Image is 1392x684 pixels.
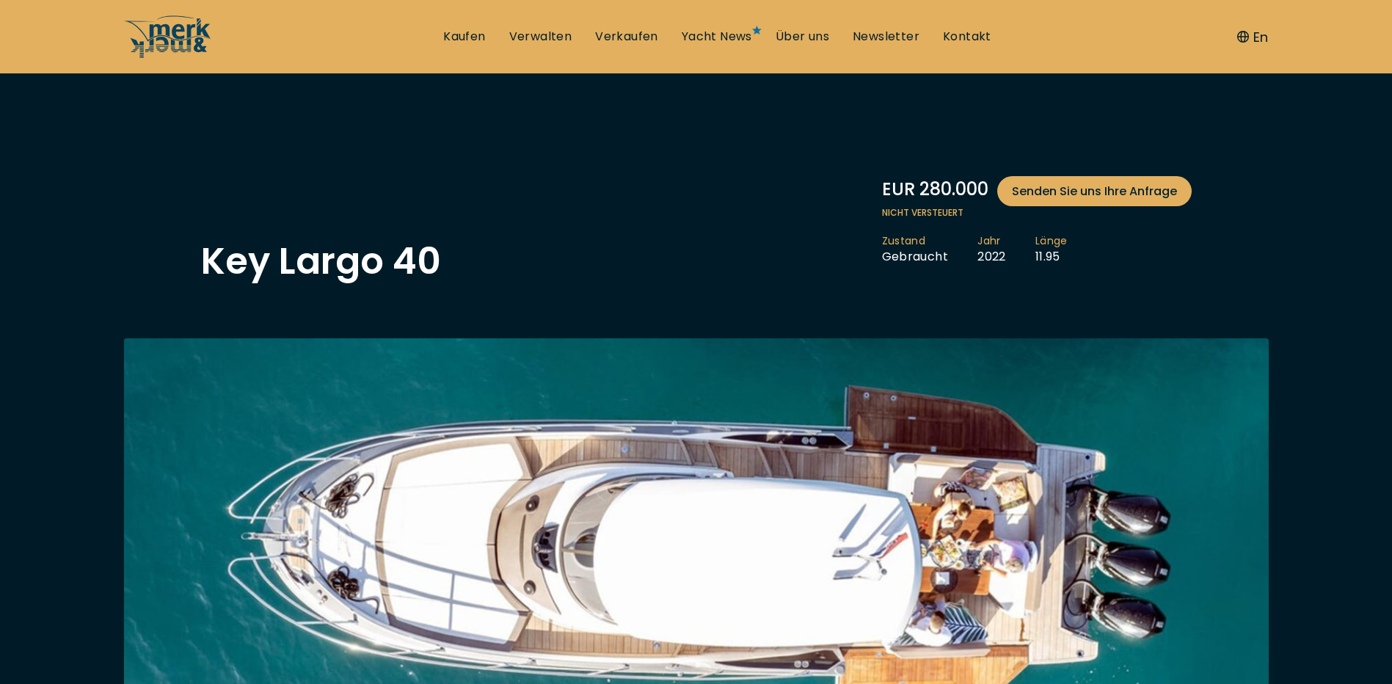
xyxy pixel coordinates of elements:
button: En [1237,27,1268,47]
a: Verwalten [509,29,572,45]
a: Verkaufen [595,29,658,45]
a: Über uns [776,29,829,45]
span: Zustand [882,234,949,249]
span: Jahr [977,234,1006,249]
a: Senden Sie uns Ihre Anfrage [997,176,1192,206]
a: Kontakt [943,29,991,45]
a: Yacht News [682,29,752,45]
a: Kaufen [443,29,485,45]
div: EUR 280.000 [882,176,1192,206]
li: 2022 [977,234,1035,265]
span: Länge [1035,234,1068,249]
li: Gebraucht [882,234,978,265]
h1: Key Largo 40 [201,243,441,280]
span: Nicht versteuert [882,206,1192,219]
span: Senden Sie uns Ihre Anfrage [1012,182,1177,200]
li: 11.95 [1035,234,1097,265]
a: Newsletter [853,29,919,45]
